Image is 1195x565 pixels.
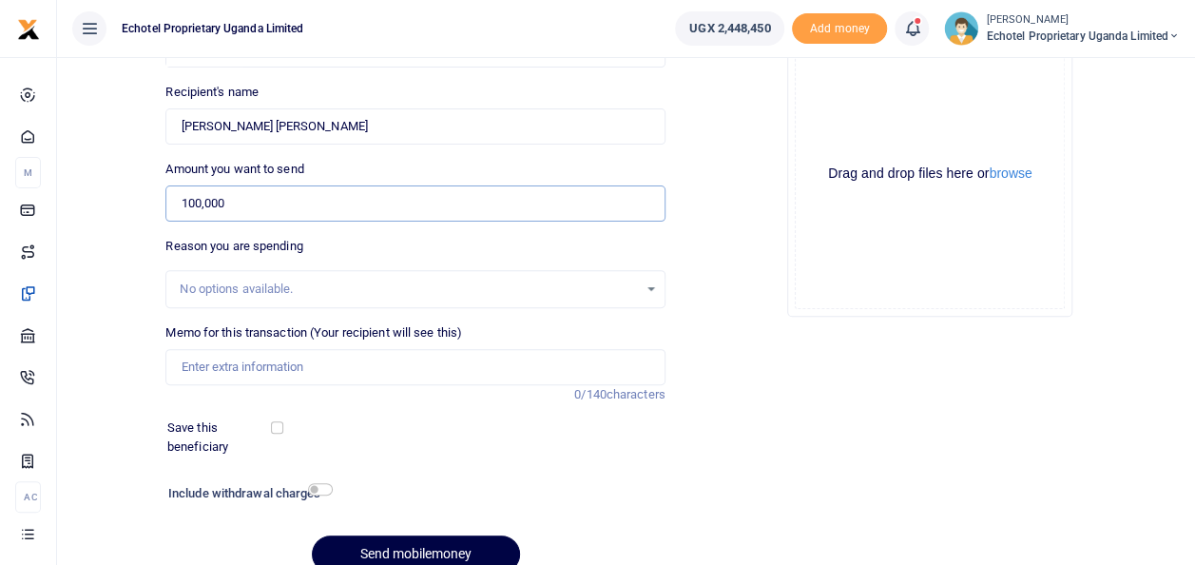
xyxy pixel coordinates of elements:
label: Amount you want to send [165,160,303,179]
span: characters [607,387,665,401]
div: File Uploader [787,31,1072,317]
h6: Include withdrawal charges [168,486,324,501]
label: Recipient's name [165,83,259,102]
div: No options available. [180,280,637,299]
span: Echotel Proprietary Uganda Limited [114,20,311,37]
img: profile-user [944,11,978,46]
div: Drag and drop files here or [796,165,1064,183]
a: Add money [792,20,887,34]
li: Toup your wallet [792,13,887,45]
span: 0/140 [574,387,607,401]
span: Echotel Proprietary Uganda Limited [986,28,1180,45]
input: Enter extra information [165,349,665,385]
a: profile-user [PERSON_NAME] Echotel Proprietary Uganda Limited [944,11,1180,46]
label: Save this beneficiary [167,419,274,456]
a: logo-small logo-large logo-large [17,21,40,35]
span: Add money [792,13,887,45]
li: M [15,157,41,188]
input: UGX [165,185,665,222]
li: Wallet ballance [667,11,792,46]
label: Memo for this transaction (Your recipient will see this) [165,323,462,342]
img: logo-small [17,18,40,41]
li: Ac [15,481,41,513]
label: Reason you are spending [165,237,302,256]
button: browse [989,166,1031,180]
span: UGX 2,448,450 [689,19,770,38]
input: Loading name... [165,108,665,145]
a: UGX 2,448,450 [675,11,784,46]
small: [PERSON_NAME] [986,12,1180,29]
